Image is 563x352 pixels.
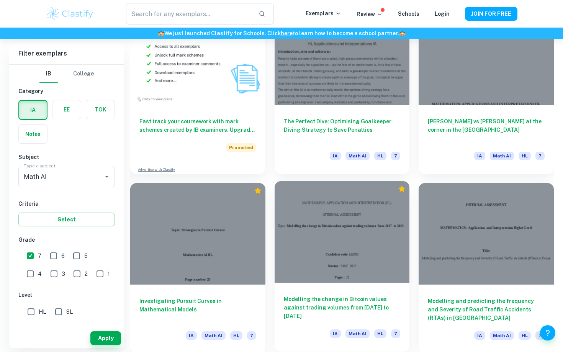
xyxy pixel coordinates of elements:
[284,117,401,142] h6: The Perfect Dive: Optimising Goalkeeper Diving Strategy to Save Penalties
[519,152,531,160] span: HL
[18,200,115,208] h6: Criteria
[61,252,65,260] span: 6
[345,329,370,338] span: Math AI
[474,152,485,160] span: IA
[398,11,419,17] a: Schools
[330,329,341,338] span: IA
[126,3,252,25] input: Search for any exemplars...
[374,329,386,338] span: HL
[519,331,531,340] span: HL
[275,4,410,174] a: The Perfect Dive: Optimising Goalkeeper Diving Strategy to Save PenaltiesIAMath AIHL7
[108,270,110,278] span: 1
[535,152,545,160] span: 7
[490,331,514,340] span: Math AI
[52,100,81,119] button: EE
[399,30,406,36] span: 🏫
[490,152,514,160] span: Math AI
[18,153,115,161] h6: Subject
[84,252,88,260] span: 5
[9,43,124,64] h6: Filter exemplars
[398,185,406,193] div: Premium
[130,4,265,105] img: Thumbnail
[374,152,386,160] span: HL
[247,331,256,340] span: 7
[465,7,517,21] button: JOIN FOR FREE
[254,187,262,195] div: Premium
[428,117,545,142] h6: [PERSON_NAME] vs [PERSON_NAME] at the corner in the [GEOGRAPHIC_DATA]
[281,30,293,36] a: here
[86,100,115,119] button: TOK
[46,6,94,21] img: Clastify logo
[306,9,341,18] p: Exemplars
[230,331,242,340] span: HL
[19,101,47,119] button: IA
[186,331,197,340] span: IA
[540,325,555,341] button: Help and Feedback
[139,117,256,134] h6: Fast track your coursework with mark schemes created by IB examiners. Upgrade now
[62,270,65,278] span: 3
[201,331,226,340] span: Math AI
[391,329,400,338] span: 7
[535,331,545,340] span: 7
[2,29,561,38] h6: We just launched Clastify for Schools. Click to learn how to become a school partner.
[39,308,46,316] span: HL
[139,297,256,322] h6: Investigating Pursuit Curves in Mathematical Models
[85,270,88,278] span: 2
[474,331,485,340] span: IA
[138,167,175,172] a: Advertise with Clastify
[345,152,370,160] span: Math AI
[435,11,450,17] a: Login
[39,65,94,83] div: Filter type choice
[66,308,73,316] span: SL
[419,4,554,174] a: [PERSON_NAME] vs [PERSON_NAME] at the corner in the [GEOGRAPHIC_DATA]IAMath AIHL7
[101,171,112,182] button: Open
[18,87,115,95] h6: Category
[330,152,341,160] span: IA
[18,236,115,244] h6: Grade
[90,331,121,345] button: Apply
[18,213,115,226] button: Select
[19,125,47,143] button: Notes
[24,162,56,169] label: Type a subject
[38,252,41,260] span: 7
[391,152,400,160] span: 7
[357,10,383,18] p: Review
[284,295,401,320] h6: Modelling the change in Bitcoin values against trading volumes from [DATE] to [DATE]
[428,297,545,322] h6: Modelling and predicting the frequency and Severity of Road Traffic Accidents (RTAs) in [GEOGRAPH...
[18,291,115,299] h6: Level
[39,65,58,83] button: IB
[38,270,42,278] span: 4
[73,65,94,83] button: College
[158,30,164,36] span: 🏫
[226,143,256,152] span: Promoted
